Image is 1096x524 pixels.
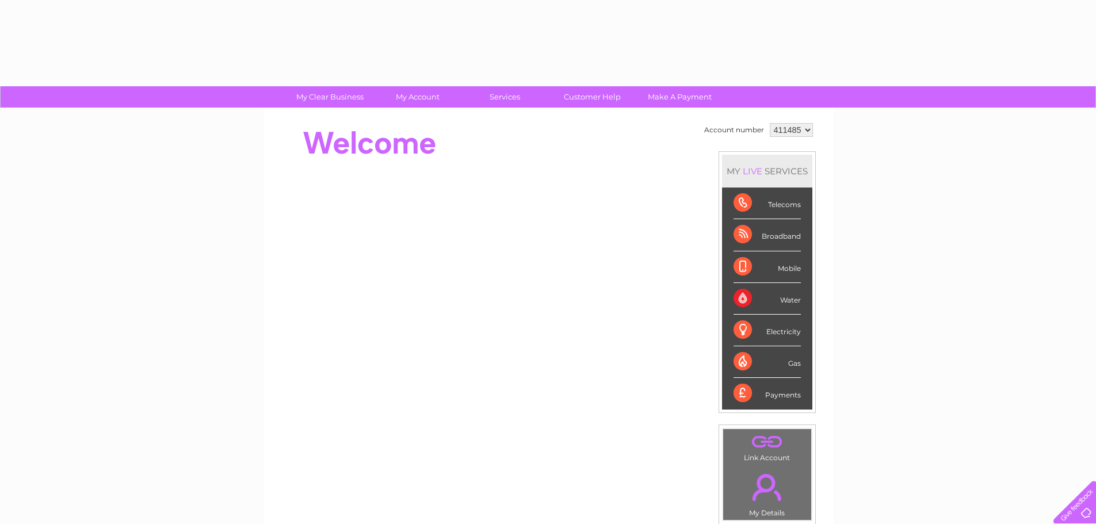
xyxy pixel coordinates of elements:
[740,166,765,177] div: LIVE
[734,188,801,219] div: Telecoms
[734,283,801,315] div: Water
[734,219,801,251] div: Broadband
[734,251,801,283] div: Mobile
[723,429,812,465] td: Link Account
[701,120,767,140] td: Account number
[726,467,808,507] a: .
[734,346,801,378] div: Gas
[545,86,640,108] a: Customer Help
[370,86,465,108] a: My Account
[726,432,808,452] a: .
[734,378,801,409] div: Payments
[282,86,377,108] a: My Clear Business
[723,464,812,521] td: My Details
[632,86,727,108] a: Make A Payment
[457,86,552,108] a: Services
[734,315,801,346] div: Electricity
[722,155,812,188] div: MY SERVICES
